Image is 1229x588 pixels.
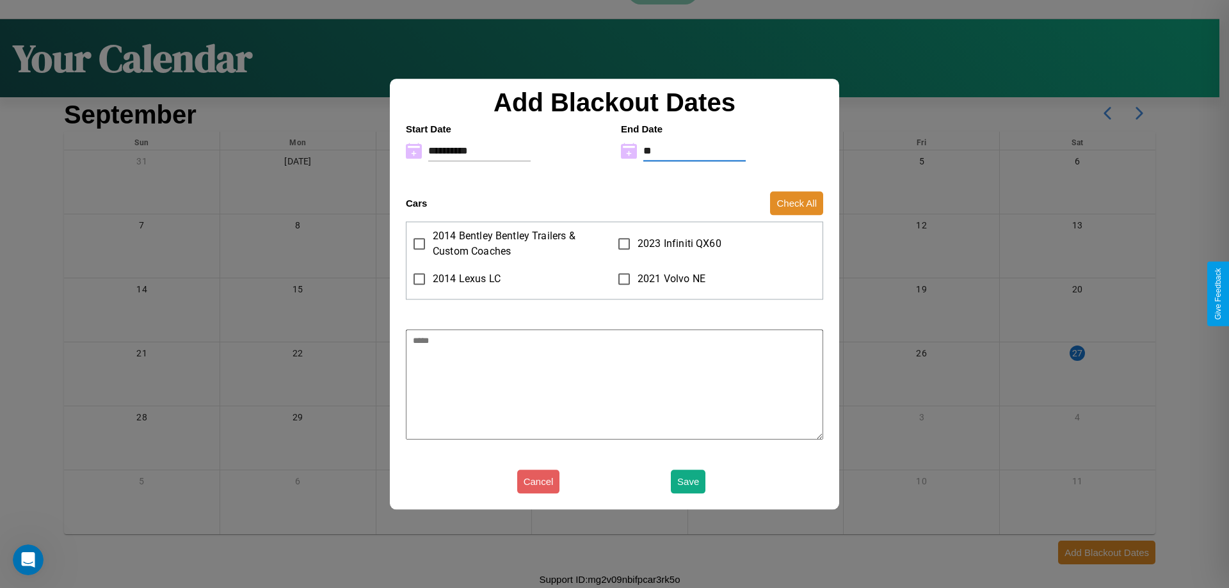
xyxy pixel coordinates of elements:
[433,228,601,259] span: 2014 Bentley Bentley Trailers & Custom Coaches
[406,198,427,209] h4: Cars
[1214,268,1223,320] div: Give Feedback
[517,470,560,493] button: Cancel
[671,470,705,493] button: Save
[638,236,721,251] span: 2023 Infiniti QX60
[770,191,823,215] button: Check All
[406,123,608,134] h4: Start Date
[638,271,705,287] span: 2021 Volvo NE
[399,88,830,117] h2: Add Blackout Dates
[13,544,44,575] iframe: Intercom live chat
[433,271,501,287] span: 2014 Lexus LC
[621,123,823,134] h4: End Date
